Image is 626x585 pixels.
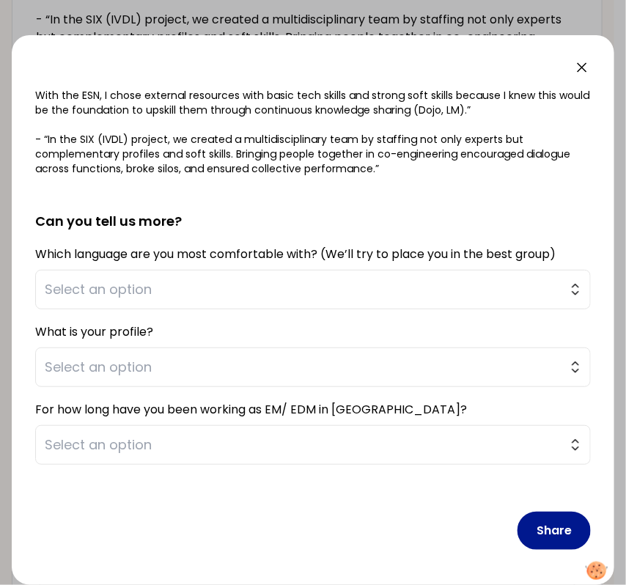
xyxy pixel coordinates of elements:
span: Select an option [45,357,561,378]
button: Share [518,512,591,550]
span: Select an option [45,279,561,300]
p: Examples: - “Unable to use the resources I was counting on, I built a core of strong local expert... [35,59,591,176]
button: Select an option [35,425,591,465]
label: Which language are you most comfortable with? (We’ll try to place you in the best group) [35,246,556,262]
label: For how long have you been working as EM/ EDM in [GEOGRAPHIC_DATA]? [35,401,467,418]
h2: Can you tell us more? [35,188,591,232]
button: Select an option [35,270,591,309]
label: What is your profile? [35,323,153,340]
span: Select an option [45,435,561,455]
button: Select an option [35,347,591,387]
